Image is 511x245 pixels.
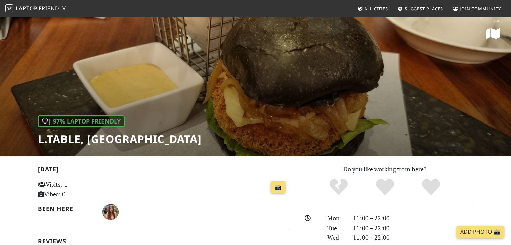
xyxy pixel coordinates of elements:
h2: Reviews [38,238,289,245]
div: Wed [323,233,349,242]
div: Tue [323,223,349,233]
div: 11:00 – 22:00 [349,213,477,223]
div: 11:00 – 22:00 [349,233,477,242]
span: All Cities [364,6,388,12]
h1: L.table, [GEOGRAPHIC_DATA] [38,133,202,145]
div: 11:00 – 22:00 [349,223,477,233]
p: Visits: 1 Vibes: 0 [38,180,116,199]
div: | 97% Laptop Friendly [38,115,125,127]
span: Laptop [16,5,38,12]
img: LaptopFriendly [5,4,13,12]
a: Suggest Places [395,3,446,15]
span: Friendly [39,5,66,12]
div: Mon [323,213,349,223]
a: All Cities [355,3,391,15]
span: IVONNE SUWARMA [102,207,119,215]
a: LaptopFriendly LaptopFriendly [5,3,66,15]
div: Definitely! [408,178,454,196]
span: Join Community [460,6,501,12]
div: Yes [362,178,408,196]
a: 📸 [271,181,286,194]
a: Add Photo 📸 [456,226,504,238]
a: Join Community [450,3,504,15]
p: Do you like working from here? [297,164,473,174]
h2: [DATE] [38,166,289,176]
span: Suggest Places [404,6,443,12]
h2: Been here [38,205,95,212]
img: 4647-ivonne.jpg [102,204,119,220]
div: No [315,178,362,196]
